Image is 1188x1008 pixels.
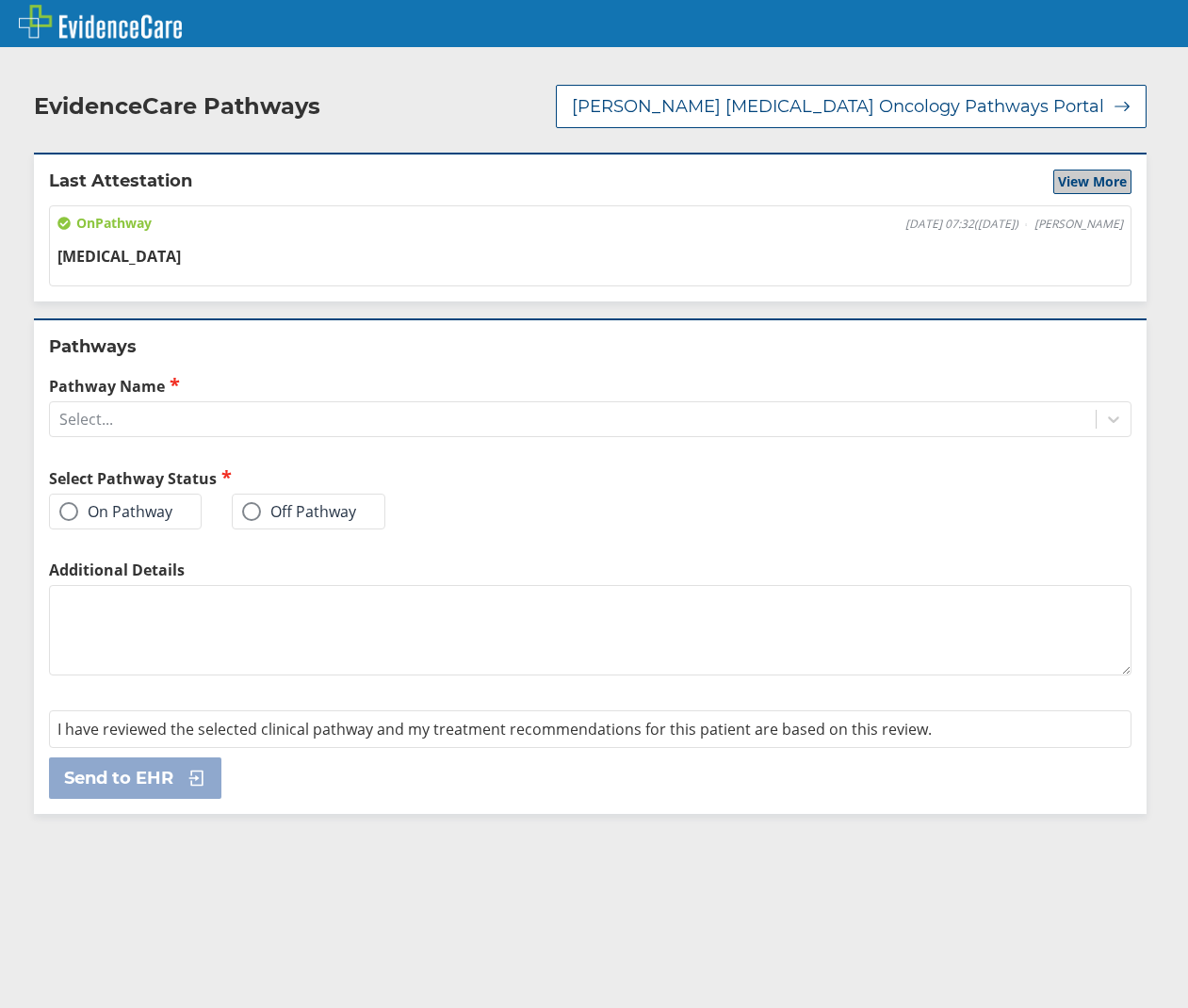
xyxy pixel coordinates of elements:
[59,502,172,521] label: On Pathway
[19,5,182,39] img: EvidenceCare
[572,95,1104,118] span: [PERSON_NAME] [MEDICAL_DATA] Oncology Pathways Portal
[59,409,113,430] div: Select...
[1034,217,1123,232] span: [PERSON_NAME]
[49,560,1131,580] label: Additional Details
[49,335,1131,358] h2: Pathways
[556,85,1147,128] button: [PERSON_NAME] [MEDICAL_DATA] Oncology Pathways Portal
[1058,172,1127,191] span: View More
[49,757,221,799] button: Send to EHR
[57,246,181,267] span: [MEDICAL_DATA]
[242,502,356,521] label: Off Pathway
[64,767,173,789] span: Send to EHR
[49,467,583,489] h2: Select Pathway Status
[49,375,1131,397] label: Pathway Name
[905,217,1018,232] span: [DATE] 07:32 ( [DATE] )
[57,719,932,740] span: I have reviewed the selected clinical pathway and my treatment recommendations for this patient a...
[57,214,152,233] span: On Pathway
[1053,170,1131,194] button: View More
[49,170,192,194] h2: Last Attestation
[34,92,320,121] h2: EvidenceCare Pathways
